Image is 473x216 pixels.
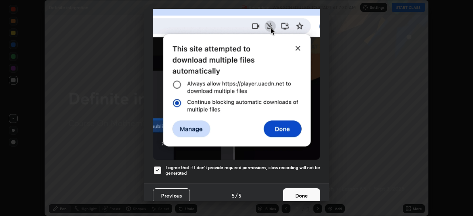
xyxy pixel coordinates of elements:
[283,188,320,203] button: Done
[235,192,238,199] h4: /
[166,165,320,176] h5: I agree that if I don't provide required permissions, class recording will not be generated
[153,188,190,203] button: Previous
[238,192,241,199] h4: 5
[232,192,235,199] h4: 5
